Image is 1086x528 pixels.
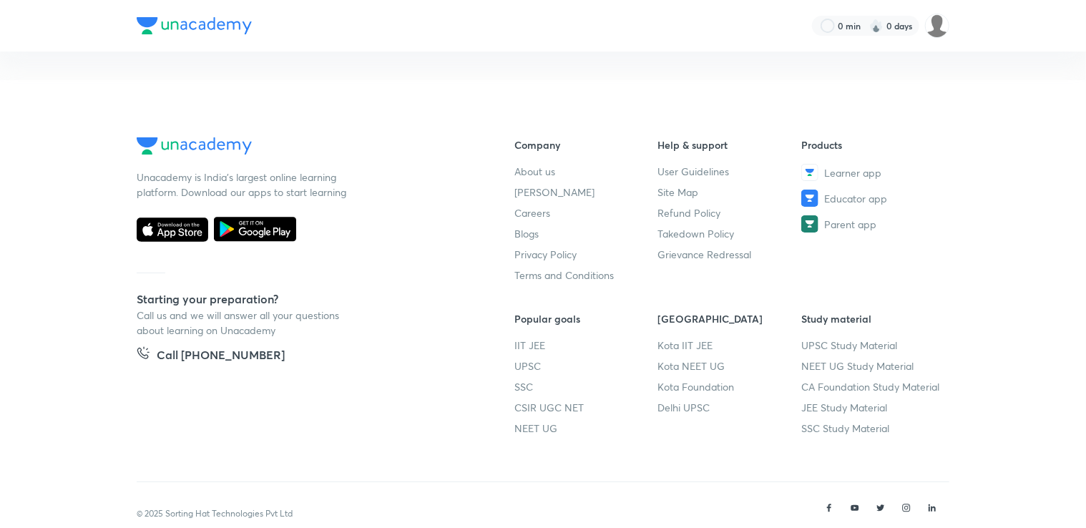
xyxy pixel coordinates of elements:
a: About us [514,164,658,179]
a: SSC [514,379,658,394]
span: Parent app [824,217,876,232]
img: Parent app [801,215,818,233]
span: Learner app [824,165,881,180]
a: CSIR UGC NET [514,400,658,415]
a: Company Logo [137,137,469,158]
a: IIT JEE [514,338,658,353]
h6: Help & support [658,137,802,152]
p: Call us and we will answer all your questions about learning on Unacademy [137,308,351,338]
a: NEET UG Study Material [801,358,945,373]
h6: Company [514,137,658,152]
a: Privacy Policy [514,247,658,262]
span: Educator app [824,191,887,206]
a: Terms and Conditions [514,268,658,283]
img: Educator app [801,190,818,207]
a: User Guidelines [658,164,802,179]
a: UPSC Study Material [801,338,945,353]
a: UPSC [514,358,658,373]
img: Learner app [801,164,818,181]
h5: Starting your preparation? [137,290,469,308]
h6: [GEOGRAPHIC_DATA] [658,311,802,326]
a: Careers [514,205,658,220]
img: Company Logo [137,137,252,155]
a: Call [PHONE_NUMBER] [137,346,285,366]
img: streak [869,19,884,33]
a: Delhi UPSC [658,400,802,415]
a: Takedown Policy [658,226,802,241]
img: Company Logo [137,17,252,34]
a: Kota Foundation [658,379,802,394]
a: Grievance Redressal [658,247,802,262]
a: SSC Study Material [801,421,945,436]
h6: Products [801,137,945,152]
h6: Study material [801,311,945,326]
a: NEET UG [514,421,658,436]
h6: Popular goals [514,311,658,326]
a: Educator app [801,190,945,207]
a: Kota NEET UG [658,358,802,373]
p: Unacademy is India’s largest online learning platform. Download our apps to start learning [137,170,351,200]
a: Blogs [514,226,658,241]
a: Refund Policy [658,205,802,220]
a: Site Map [658,185,802,200]
a: CA Foundation Study Material [801,379,945,394]
a: Parent app [801,215,945,233]
span: Careers [514,205,550,220]
img: Sweta Gupta [925,14,949,38]
p: © 2025 Sorting Hat Technologies Pvt Ltd [137,507,293,520]
h5: Call [PHONE_NUMBER] [157,346,285,366]
a: JEE Study Material [801,400,945,415]
a: Kota IIT JEE [658,338,802,353]
a: [PERSON_NAME] [514,185,658,200]
a: Learner app [801,164,945,181]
